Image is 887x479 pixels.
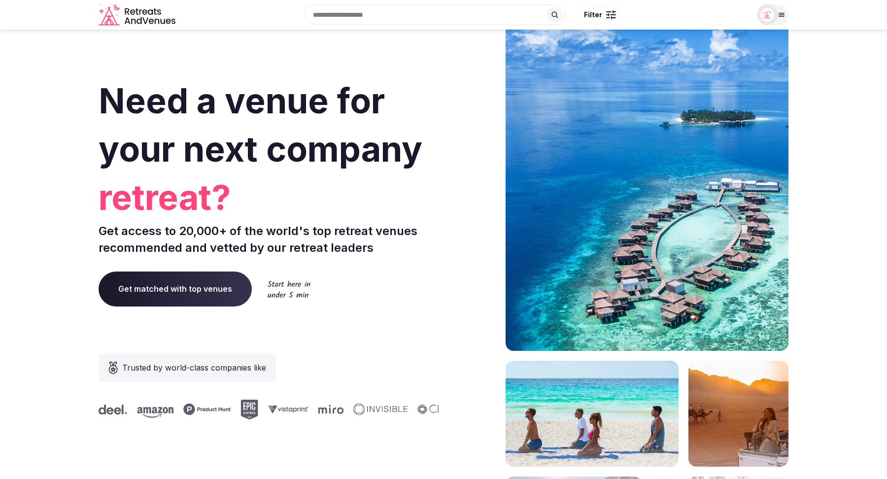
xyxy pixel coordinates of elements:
[99,4,177,26] svg: Retreats and Venues company logo
[314,405,340,414] svg: Miro company logo
[506,361,679,467] img: yoga on tropical beach
[99,80,422,170] span: Need a venue for your next company
[99,4,177,26] a: Visit the homepage
[99,223,440,256] p: Get access to 20,000+ of the world's top retreat venues recommended and vetted by our retreat lea...
[760,8,774,22] img: Matt Grant Oakes
[268,280,310,298] img: Start here in under 5 min
[95,405,123,414] svg: Deel company logo
[584,10,602,20] span: Filter
[688,361,788,467] img: woman sitting in back of truck with camels
[99,173,440,222] span: retreat?
[99,272,252,306] a: Get matched with top venues
[578,5,622,24] button: Filter
[264,405,305,413] svg: Vistaprint company logo
[237,400,254,419] svg: Epic Games company logo
[122,362,266,374] span: Trusted by world-class companies like
[349,404,404,415] svg: Invisible company logo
